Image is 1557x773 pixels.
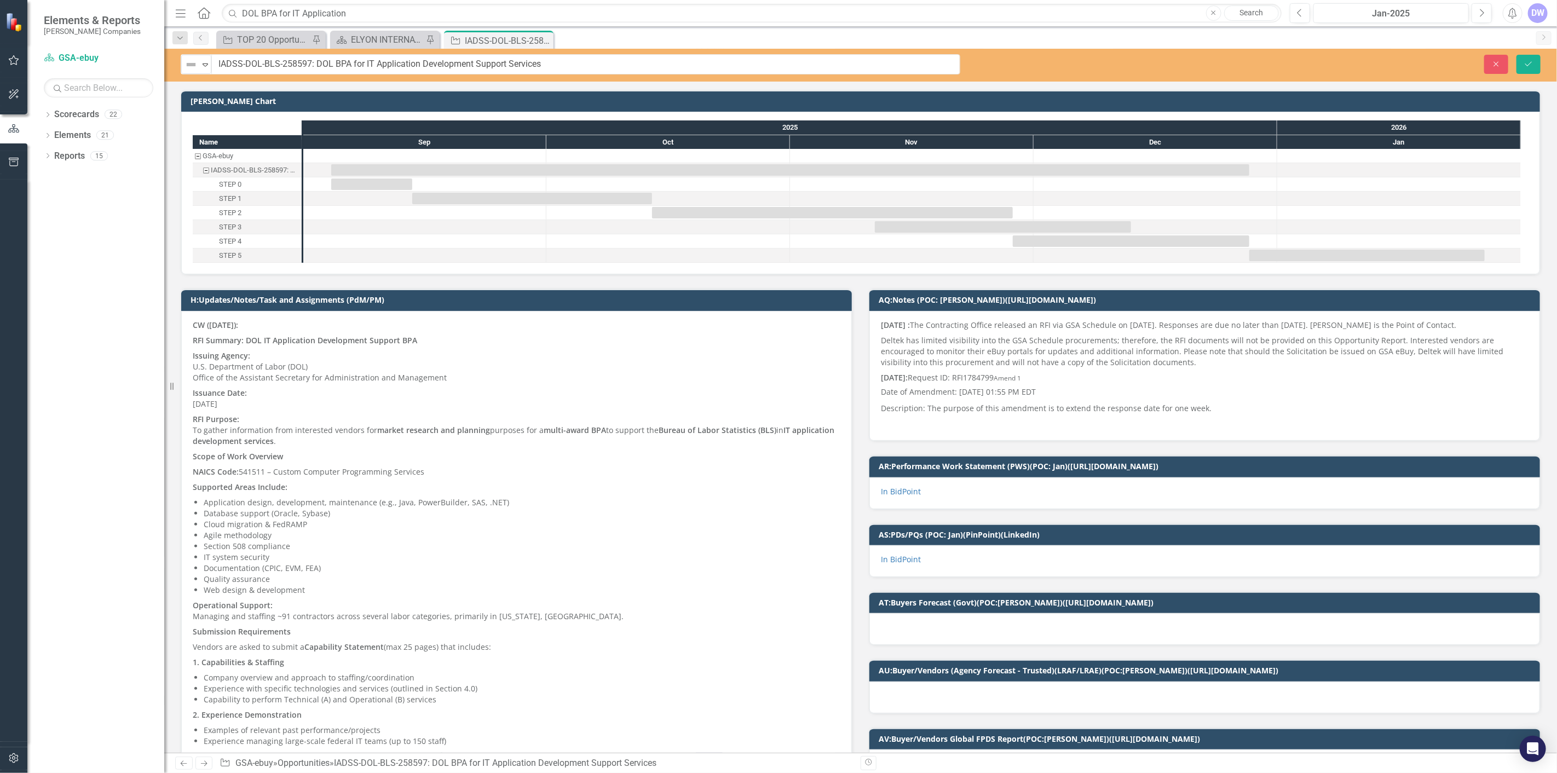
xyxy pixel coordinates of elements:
[881,372,908,383] strong: [DATE]:
[193,149,302,163] div: GSA-ebuy
[193,451,283,462] strong: Scope of Work Overview
[1313,3,1469,23] button: Jan-2025
[204,541,840,552] li: Section 508 compliance
[219,177,241,192] div: STEP 0
[191,296,846,304] h3: H:Updates/Notes/Task and Assignments (PdM/PM)
[994,373,1021,382] small: Amend 1
[204,563,840,574] li: Documentation (CPIC, EVM, FEA)
[44,14,141,27] span: Elements & Reports
[193,639,840,655] p: Vendors are asked to submit a (max 25 pages) that includes:
[1034,135,1277,149] div: Dec
[879,735,1535,743] h3: AV:Buyer/Vendors Global FPDS Report(POC:[PERSON_NAME])([URL][DOMAIN_NAME])
[193,234,302,249] div: Task: Start date: 2025-11-28 End date: 2025-12-28
[219,33,309,47] a: TOP 20 Opportunities ([DATE] Process)
[184,58,198,71] img: Not Defined
[193,135,302,149] div: Name
[235,758,273,768] a: GSA-ebuy
[881,320,910,330] strong: [DATE] :
[193,350,250,361] strong: Issuing Agency:
[193,249,302,263] div: Task: Start date: 2025-12-28 End date: 2026-01-27
[204,497,840,508] li: Application design, development, maintenance (e.g., Java, PowerBuilder, SAS, .NET)
[204,519,840,530] li: Cloud migration & FedRAMP
[193,464,840,480] p: 541511 – Custom Computer Programming Services
[304,642,384,652] strong: Capability Statement
[204,574,840,585] li: Quality assurance
[879,598,1535,607] h3: AT:Buyers Forecast (Govt)(POC:[PERSON_NAME])([URL][DOMAIN_NAME])
[193,234,302,249] div: STEP 4
[879,296,1535,304] h3: AQ:Notes (POC: [PERSON_NAME])([URL][DOMAIN_NAME])
[1277,120,1521,135] div: 2026
[881,401,1529,416] p: Description: The purpose of this amendment is to extend the response date for one week.
[879,530,1535,539] h3: AS:PDs/PQs (POC: Jan)(PinPoint)(LinkedIn)
[219,249,241,263] div: STEP 5
[881,320,1529,333] p: The Contracting Office released an RFI via GSA Schedule on [DATE]. Responses are due no later tha...
[193,657,284,667] strong: 1. Capabilities & Staffing
[881,333,1529,370] p: Deltek has limited visibility into the GSA Schedule procurements; therefore, the RFI documents wi...
[881,554,921,564] a: In BidPoint
[193,177,302,192] div: STEP 0
[193,163,302,177] div: IADSS-DOL-BLS-258597: DOL BPA for IT Application Development Support Services
[193,220,302,234] div: Task: Start date: 2025-11-11 End date: 2025-12-13
[334,758,656,768] div: IADSS-DOL-BLS-258597: DOL BPA for IT Application Development Support Services
[193,412,840,449] p: To gather information from interested vendors for purposes for a to support the in .
[96,131,114,140] div: 21
[204,725,840,736] li: Examples of relevant past performance/projects
[875,221,1131,233] div: Task: Start date: 2025-11-11 End date: 2025-12-13
[193,751,289,762] strong: 3. Feedback on Draft PWS
[193,709,302,720] strong: 2. Experience Demonstration
[1013,235,1249,247] div: Task: Start date: 2025-11-28 End date: 2025-12-28
[204,694,840,705] li: Capability to perform Technical (A) and Operational (B) services
[193,320,238,330] strong: CW ([DATE]):
[54,129,91,142] a: Elements
[211,163,298,177] div: IADSS-DOL-BLS-258597: DOL BPA for IT Application Development Support Services
[193,600,273,610] strong: Operational Support:
[204,683,840,694] li: Experience with specific technologies and services (outlined in Section 4.0)
[412,193,652,204] div: Task: Start date: 2025-09-14 End date: 2025-10-14
[204,736,840,747] li: Experience managing large-scale federal IT teams (up to 150 staff)
[193,192,302,206] div: Task: Start date: 2025-09-14 End date: 2025-10-14
[659,425,776,435] strong: Bureau of Labor Statistics (BLS)
[303,135,546,149] div: Sep
[881,486,921,497] a: In BidPoint
[193,385,840,412] p: [DATE]
[377,425,490,435] strong: market research and planning
[1249,250,1485,261] div: Task: Start date: 2025-12-28 End date: 2026-01-27
[54,150,85,163] a: Reports
[193,598,840,624] p: Managing and staffing ~91 contractors across several labor categories, primarily in [US_STATE], [...
[193,163,302,177] div: Task: Start date: 2025-09-04 End date: 2025-12-28
[191,97,1535,105] h3: [PERSON_NAME] Chart
[204,552,840,563] li: IT system security
[193,466,239,477] strong: NAICS Code:
[331,164,1249,176] div: Task: Start date: 2025-09-04 End date: 2025-12-28
[5,11,26,32] img: ClearPoint Strategy
[193,482,287,492] strong: Supported Areas Include:
[219,234,241,249] div: STEP 4
[1528,3,1548,23] button: DW
[193,192,302,206] div: STEP 1
[278,758,330,768] a: Opportunities
[204,585,840,596] li: Web design & development
[303,120,1277,135] div: 2025
[222,4,1282,23] input: Search ClearPoint...
[204,530,840,541] li: Agile methodology
[90,151,108,160] div: 15
[465,34,551,48] div: IADSS-DOL-BLS-258597: DOL BPA for IT Application Development Support Services
[193,149,302,163] div: Task: GSA-ebuy Start date: 2025-09-04 End date: 2025-09-05
[211,54,960,74] input: This field is required
[652,207,1013,218] div: Task: Start date: 2025-10-14 End date: 2025-11-28
[193,206,302,220] div: Task: Start date: 2025-10-14 End date: 2025-11-28
[193,414,239,424] strong: RFI Purpose:
[105,110,122,119] div: 22
[44,52,153,65] a: GSA-ebuy
[220,757,852,770] div: » »
[193,425,834,446] strong: IT application development services
[193,177,302,192] div: Task: Start date: 2025-09-04 End date: 2025-09-14
[44,78,153,97] input: Search Below...
[193,335,417,345] strong: RFI Summary: DOL IT Application Development Support BPA
[193,348,840,385] p: U.S. Department of Labor (DOL) Office of the Assistant Secretary for Administration and Management
[193,220,302,234] div: STEP 3
[219,206,241,220] div: STEP 2
[204,672,840,683] li: Company overview and approach to staffing/coordination
[204,508,840,519] li: Database support (Oracle, Sybase)
[193,626,291,637] strong: Submission Requirements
